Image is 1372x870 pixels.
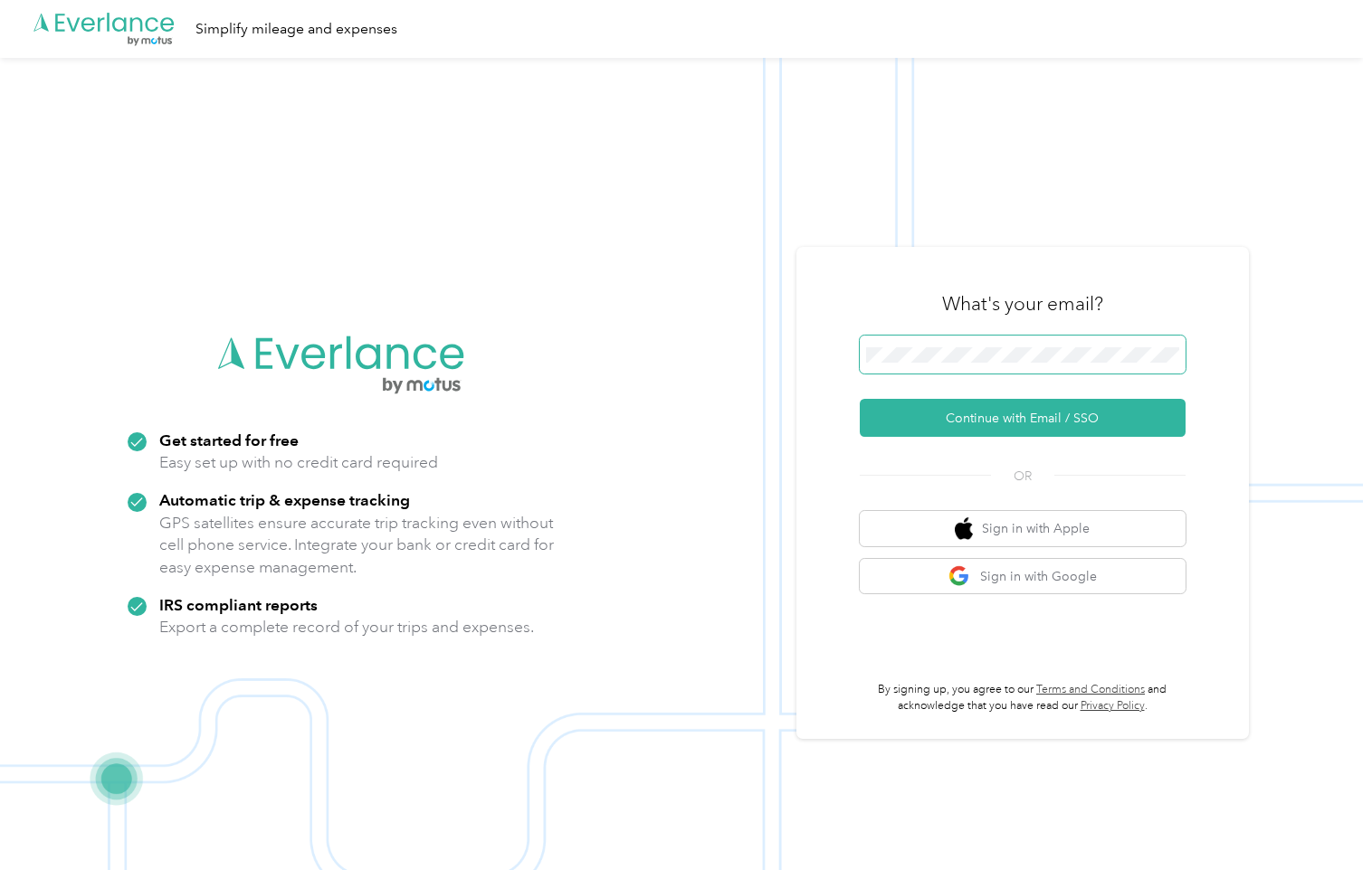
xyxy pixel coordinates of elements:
p: By signing up, you agree to our and acknowledge that you have read our . [860,682,1186,714]
img: google logo [948,565,971,588]
a: Terms and Conditions [1036,683,1145,696]
button: google logoSign in with Google [860,559,1186,594]
p: Export a complete record of your trips and expenses. [159,616,534,638]
button: apple logoSign in with Apple [860,511,1186,546]
strong: IRS compliant reports [159,595,318,614]
a: Privacy Policy [1081,699,1145,713]
strong: Automatic trip & expense tracking [159,490,410,509]
div: Simplify mileage and expenses [195,18,397,41]
p: Easy set up with no credit card required [159,451,438,474]
span: OR [991,467,1054,486]
button: Continue with Email / SSO [860,399,1186,437]
strong: Get started for free [159,430,299,449]
img: apple logo [955,517,973,540]
h3: What's your email? [942,291,1103,317]
p: GPS satellites ensure accurate trip tracking even without cell phone service. Integrate your bank... [159,512,555,579]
